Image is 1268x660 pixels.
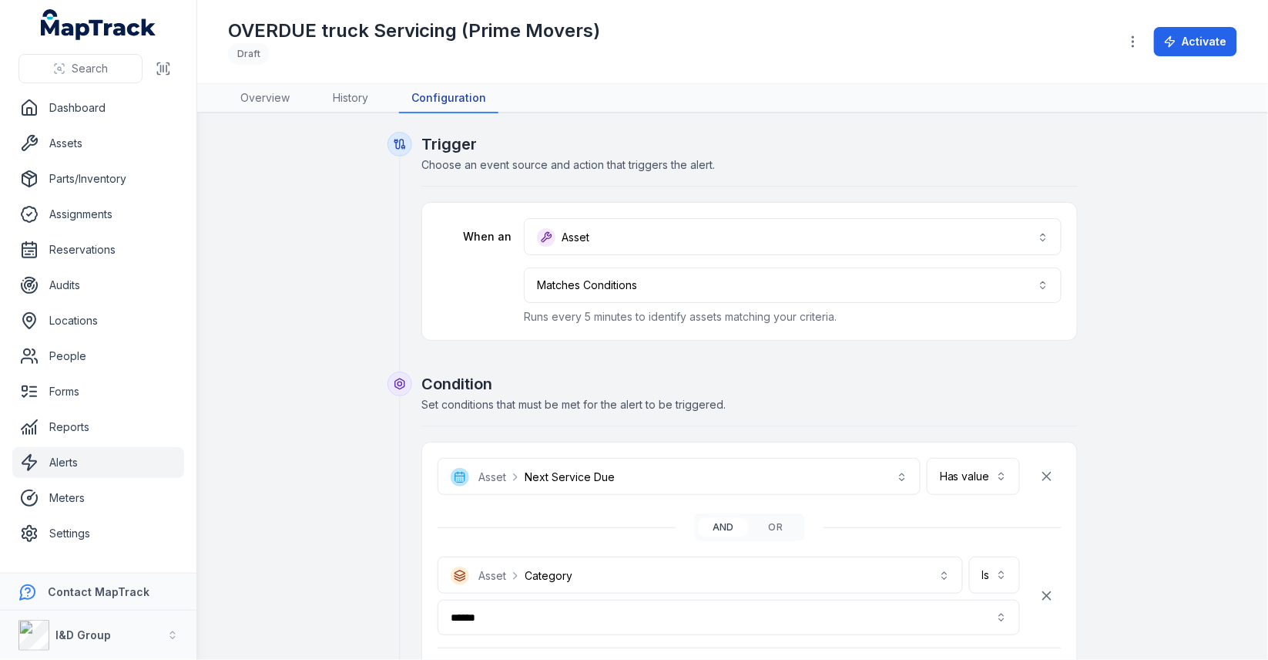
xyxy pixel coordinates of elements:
[421,373,1078,395] h2: Condition
[927,458,1020,495] button: Has value
[12,341,184,372] a: People
[12,483,184,514] a: Meters
[524,218,1062,255] button: Asset
[438,229,512,244] label: When an
[12,412,184,443] a: Reports
[969,557,1020,594] button: Is
[12,518,184,549] a: Settings
[12,234,184,265] a: Reservations
[55,628,111,641] strong: I&D Group
[12,93,184,123] a: Dashboard
[421,133,1078,155] h2: Trigger
[12,270,184,301] a: Audits
[438,458,921,495] button: AssetNext Service Due
[41,9,156,40] a: MapTrack
[421,158,715,171] span: Choose an event source and action that triggers the alert.
[12,305,184,336] a: Locations
[699,518,748,537] button: and
[1154,27,1237,56] button: Activate
[228,19,600,43] h1: OVERDUE truck Servicing (Prime Movers)
[48,585,149,598] strong: Contact MapTrack
[438,557,963,594] button: AssetCategory
[12,128,184,159] a: Assets
[751,518,800,537] button: or
[12,163,184,194] a: Parts/Inventory
[72,61,108,76] span: Search
[320,84,381,113] a: History
[228,43,270,65] div: Draft
[12,447,184,478] a: Alerts
[228,84,302,113] a: Overview
[399,84,498,113] a: Configuration
[12,199,184,230] a: Assignments
[421,398,726,411] span: Set conditions that must be met for the alert to be triggered.
[524,268,1062,303] button: Matches Conditions
[18,54,143,83] button: Search
[524,309,1062,325] p: Runs every 5 minutes to identify assets matching your criteria.
[12,376,184,407] a: Forms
